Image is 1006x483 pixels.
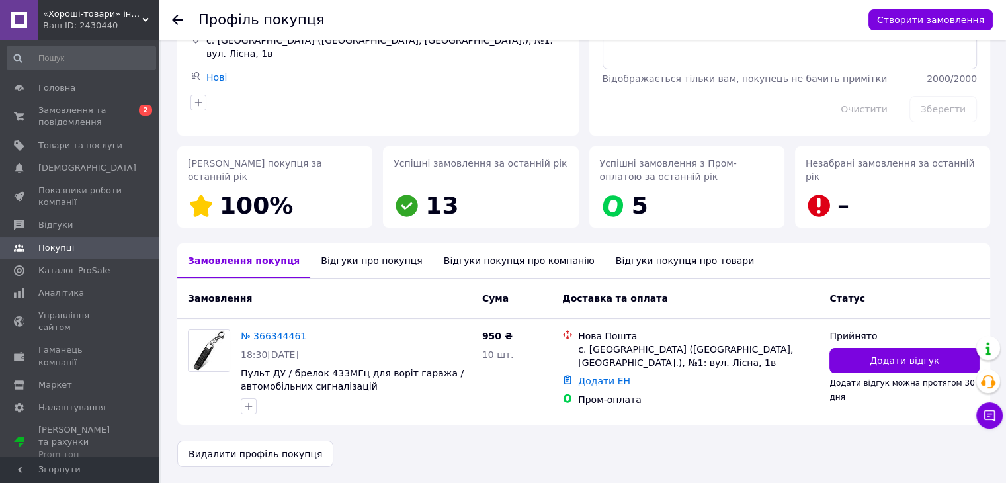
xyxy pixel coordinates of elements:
span: Успішні замовлення за останній рік [394,158,567,169]
span: Управління сайтом [38,310,122,333]
span: Аналітика [38,287,84,299]
h1: Профіль покупця [198,12,325,28]
button: Чат з покупцем [976,402,1003,429]
a: Пульт ДУ / брелок 433МГц для воріт гаража / автомобільних сигналізацій [241,368,464,392]
span: 2000 / 2000 [927,73,977,84]
div: Ваш ID: 2430440 [43,20,159,32]
a: Фото товару [188,329,230,372]
div: Відгуки покупця про товари [605,243,765,278]
div: Пром-оплата [578,393,819,406]
span: [DEMOGRAPHIC_DATA] [38,162,136,174]
div: Прийнято [829,329,980,343]
span: Cума [482,293,509,304]
button: Видалити профіль покупця [177,441,333,467]
span: [PERSON_NAME] покупця за останній рік [188,158,322,182]
span: Маркет [38,379,72,391]
span: 950 ₴ [482,331,513,341]
a: Нові [206,72,227,83]
span: Відгуки [38,219,73,231]
span: «Хороші-товари» інтернет-магазин [43,8,142,20]
div: Відгуки про покупця [310,243,433,278]
span: Додати відгук [870,354,939,367]
span: Товари та послуги [38,140,122,152]
span: 10 шт. [482,349,514,360]
span: 13 [425,192,458,219]
span: 100% [220,192,293,219]
div: с. [GEOGRAPHIC_DATA] ([GEOGRAPHIC_DATA], [GEOGRAPHIC_DATA].), №1: вул. Лісна, 1в [578,343,819,369]
a: № 366344461 [241,331,306,341]
span: Гаманець компанії [38,344,122,368]
span: Показники роботи компанії [38,185,122,208]
input: Пошук [7,46,156,70]
span: Замовлення [188,293,252,304]
span: Налаштування [38,402,106,414]
div: Нова Пошта [578,329,819,343]
span: – [837,192,849,219]
span: Каталог ProSale [38,265,110,277]
span: 18:30[DATE] [241,349,299,360]
span: Незабрані замовлення за останній рік [806,158,975,182]
span: Статус [829,293,864,304]
span: [PERSON_NAME] та рахунки [38,424,122,461]
img: Фото товару [189,330,230,371]
span: Додати відгук можна протягом 30 дня [829,378,974,401]
div: с. [GEOGRAPHIC_DATA] ([GEOGRAPHIC_DATA], [GEOGRAPHIC_DATA].), №1: вул. Лісна, 1в [204,31,568,63]
span: Доставка та оплата [562,293,668,304]
button: Додати відгук [829,348,980,373]
button: Створити замовлення [868,9,993,30]
span: 2 [139,105,152,116]
span: Головна [38,82,75,94]
span: Відображається тільки вам, покупець не бачить примітки [603,73,888,84]
span: Покупці [38,242,74,254]
div: Замовлення покупця [177,243,310,278]
span: 5 [632,192,648,219]
span: Замовлення та повідомлення [38,105,122,128]
a: Додати ЕН [578,376,630,386]
span: Успішні замовлення з Пром-оплатою за останній рік [600,158,737,182]
div: Відгуки покупця про компанію [433,243,605,278]
div: Prom топ [38,449,122,461]
div: Повернутися назад [172,13,183,26]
